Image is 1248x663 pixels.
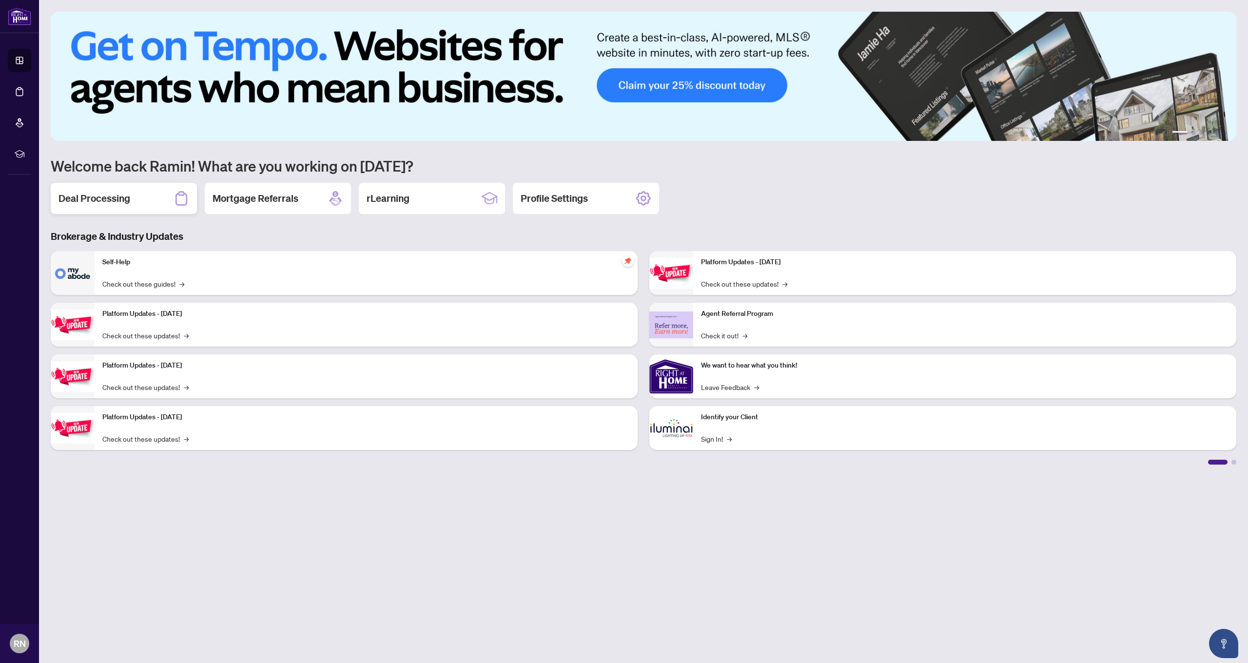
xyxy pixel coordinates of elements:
p: Self-Help [102,257,630,268]
p: Agent Referral Program [701,309,1228,319]
span: → [742,330,747,341]
a: Check out these updates!→ [102,382,189,392]
button: 2 [1191,131,1195,135]
p: Platform Updates - [DATE] [102,412,630,423]
a: Check out these updates!→ [102,433,189,444]
img: Platform Updates - June 23, 2025 [649,258,693,289]
a: Sign In!→ [701,433,732,444]
span: RN [14,637,26,650]
img: logo [8,7,31,25]
h2: Deal Processing [58,192,130,205]
span: → [184,330,189,341]
button: 6 [1223,131,1227,135]
h3: Brokerage & Industry Updates [51,230,1236,243]
button: 5 [1215,131,1219,135]
a: Check out these updates!→ [701,278,787,289]
button: 4 [1207,131,1211,135]
p: Platform Updates - [DATE] [102,309,630,319]
img: Agent Referral Program [649,312,693,338]
p: Platform Updates - [DATE] [102,360,630,371]
img: Self-Help [51,251,95,295]
span: → [179,278,184,289]
img: Platform Updates - July 8, 2025 [51,413,95,444]
h2: rLearning [367,192,409,205]
button: Open asap [1209,629,1238,658]
span: pushpin [622,255,634,267]
span: → [782,278,787,289]
a: Check out these guides!→ [102,278,184,289]
h2: Profile Settings [521,192,588,205]
h2: Mortgage Referrals [213,192,298,205]
img: Identify your Client [649,406,693,450]
a: Check out these updates!→ [102,330,189,341]
span: → [184,433,189,444]
button: 3 [1199,131,1203,135]
img: Slide 0 [51,12,1236,141]
img: Platform Updates - July 21, 2025 [51,361,95,392]
p: Identify your Client [701,412,1228,423]
a: Check it out!→ [701,330,747,341]
a: Leave Feedback→ [701,382,759,392]
span: → [754,382,759,392]
span: → [184,382,189,392]
img: Platform Updates - September 16, 2025 [51,310,95,340]
p: We want to hear what you think! [701,360,1228,371]
button: 1 [1172,131,1188,135]
img: We want to hear what you think! [649,354,693,398]
p: Platform Updates - [DATE] [701,257,1228,268]
span: → [727,433,732,444]
h1: Welcome back Ramin! What are you working on [DATE]? [51,156,1236,175]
